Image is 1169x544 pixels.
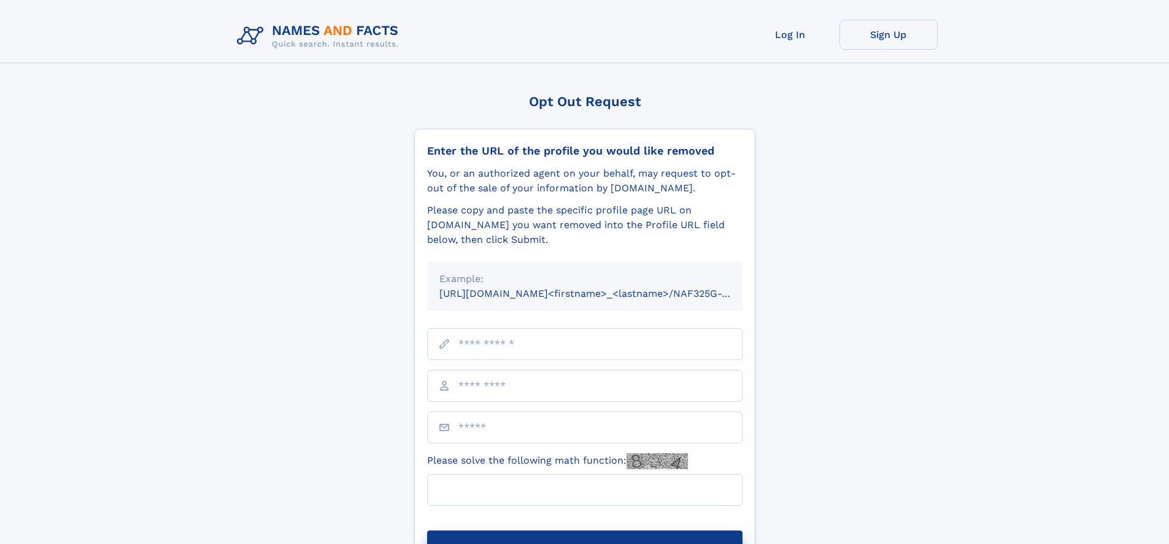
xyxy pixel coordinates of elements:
[427,203,743,247] div: Please copy and paste the specific profile page URL on [DOMAIN_NAME] you want removed into the Pr...
[427,144,743,158] div: Enter the URL of the profile you would like removed
[741,20,839,50] a: Log In
[414,94,755,109] div: Opt Out Request
[427,453,688,469] label: Please solve the following math function:
[232,20,409,53] img: Logo Names and Facts
[439,288,766,299] small: [URL][DOMAIN_NAME]<firstname>_<lastname>/NAF325G-xxxxxxxx
[839,20,938,50] a: Sign Up
[427,166,743,196] div: You, or an authorized agent on your behalf, may request to opt-out of the sale of your informatio...
[439,272,730,286] div: Example:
